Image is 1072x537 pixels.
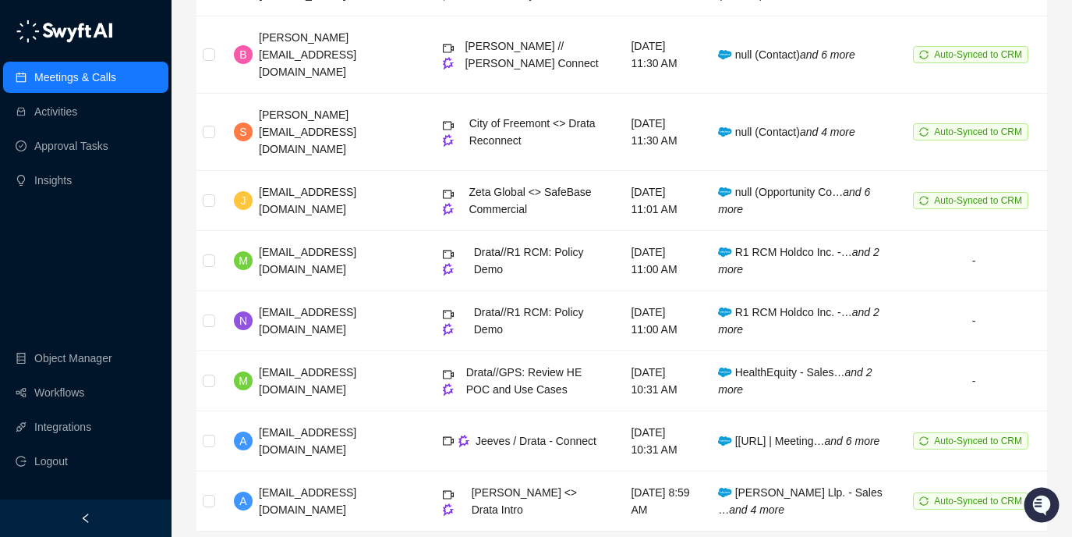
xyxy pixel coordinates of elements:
span: Drata//GPS: Review HE POC and Use Cases [466,366,582,396]
span: B [239,46,246,63]
span: Auto-Synced to CRM [934,496,1022,507]
span: video-camera [443,189,454,200]
img: logo-05li4sbe.png [16,20,113,43]
div: We're available if you need us! [53,157,197,169]
span: null (Contact) [718,48,854,61]
i: and 2 more [718,306,879,336]
span: Pylon [155,257,189,268]
img: gong-Dwh8HbPa.png [458,435,469,446]
span: [EMAIL_ADDRESS][DOMAIN_NAME] [259,426,356,456]
span: [EMAIL_ADDRESS][DOMAIN_NAME] [259,366,356,396]
a: Insights [34,165,72,196]
td: [DATE] 11:30 AM [618,94,706,171]
img: gong-Dwh8HbPa.png [443,134,454,146]
img: gong-Dwh8HbPa.png [443,383,454,395]
span: sync [919,436,929,446]
span: [PERSON_NAME] // [PERSON_NAME] Connect [465,40,598,69]
td: [DATE] 8:59 AM [618,471,706,532]
a: 📚Docs [9,212,64,240]
img: gong-Dwh8HbPa.png [443,323,454,335]
a: Integrations [34,411,91,443]
i: and 2 more [718,246,879,276]
span: [EMAIL_ADDRESS][DOMAIN_NAME] [259,186,356,215]
span: video-camera [443,249,454,260]
img: Swyft AI [16,16,47,47]
img: gong-Dwh8HbPa.png [443,57,454,69]
span: [EMAIL_ADDRESS][DOMAIN_NAME] [259,306,356,336]
span: null (Opportunity Co… [718,186,870,215]
i: and 4 more [800,126,855,138]
span: M [239,372,248,389]
td: [DATE] 11:01 AM [618,171,706,231]
iframe: Open customer support [1022,485,1064,528]
span: City of Freemont <> Drata Reconnect [469,117,596,147]
span: Auto-Synced to CRM [934,436,1022,446]
span: S [239,123,246,140]
span: video-camera [443,369,454,380]
span: video-camera [443,120,454,131]
span: video-camera [443,43,454,54]
span: Drata//R1 RCM: Policy Demo [474,246,584,276]
span: sync [919,496,929,506]
button: Start new chat [265,146,284,165]
span: N [239,312,247,329]
h2: How can we help? [16,87,284,112]
span: Auto-Synced to CRM [934,49,1022,60]
span: A [239,432,246,450]
a: Meetings & Calls [34,62,116,93]
span: [PERSON_NAME] Llp. - Sales … [718,486,882,516]
span: [EMAIL_ADDRESS][DOMAIN_NAME] [259,486,356,516]
span: left [80,513,91,524]
span: Auto-Synced to CRM [934,126,1022,137]
div: 📚 [16,220,28,233]
a: Workflows [34,377,84,408]
span: [PERSON_NAME] <> Drata Intro [472,486,577,516]
span: [PERSON_NAME][EMAIL_ADDRESS][DOMAIN_NAME] [259,108,356,155]
span: Status [86,219,120,234]
span: sync [919,127,929,137]
img: gong-Dwh8HbPa.png [443,263,454,275]
i: and 6 more [825,435,880,447]
td: [DATE] 10:31 AM [618,351,706,411]
img: gong-Dwh8HbPa.png [443,503,454,515]
span: Drata//R1 RCM: Policy Demo [474,306,584,336]
span: R1 RCM Holdco Inc. -… [718,246,879,276]
a: 📶Status [64,212,126,240]
span: [PERSON_NAME][EMAIL_ADDRESS][DOMAIN_NAME] [259,31,356,78]
i: and 4 more [729,503,784,516]
img: 5124521997842_fc6d7dfcefe973c2e489_88.png [16,141,44,169]
span: Docs [31,219,58,234]
img: gong-Dwh8HbPa.png [443,203,454,215]
td: [DATE] 11:00 AM [618,231,706,291]
i: and 2 more [718,366,872,396]
td: - [900,351,1047,411]
a: Powered byPylon [110,256,189,268]
div: Start new chat [53,141,256,157]
span: R1 RCM Holdco Inc. -… [718,306,879,336]
a: Activities [34,96,77,127]
span: Auto-Synced to CRM [934,195,1022,206]
td: [DATE] 11:30 AM [618,16,706,94]
a: Object Manager [34,343,112,374]
span: Jeeves / Drata - Connect [476,435,596,447]
span: Zeta Global <> SafeBase Commercial [469,186,591,215]
span: Logout [34,446,68,477]
span: J [241,192,246,209]
td: [DATE] 10:31 AM [618,411,706,471]
div: 📶 [70,220,83,233]
span: video-camera [443,489,454,500]
span: HealthEquity - Sales… [718,366,872,396]
span: null (Contact) [718,126,854,138]
td: [DATE] 11:00 AM [618,291,706,351]
span: [EMAIL_ADDRESS][DOMAIN_NAME] [259,246,356,276]
span: M [239,252,248,269]
span: A [239,493,246,510]
i: and 6 more [718,186,870,215]
td: - [900,231,1047,291]
p: Welcome 👋 [16,62,284,87]
i: and 6 more [800,48,855,61]
span: sync [919,50,929,59]
a: Approval Tasks [34,130,108,162]
span: video-camera [443,436,454,446]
